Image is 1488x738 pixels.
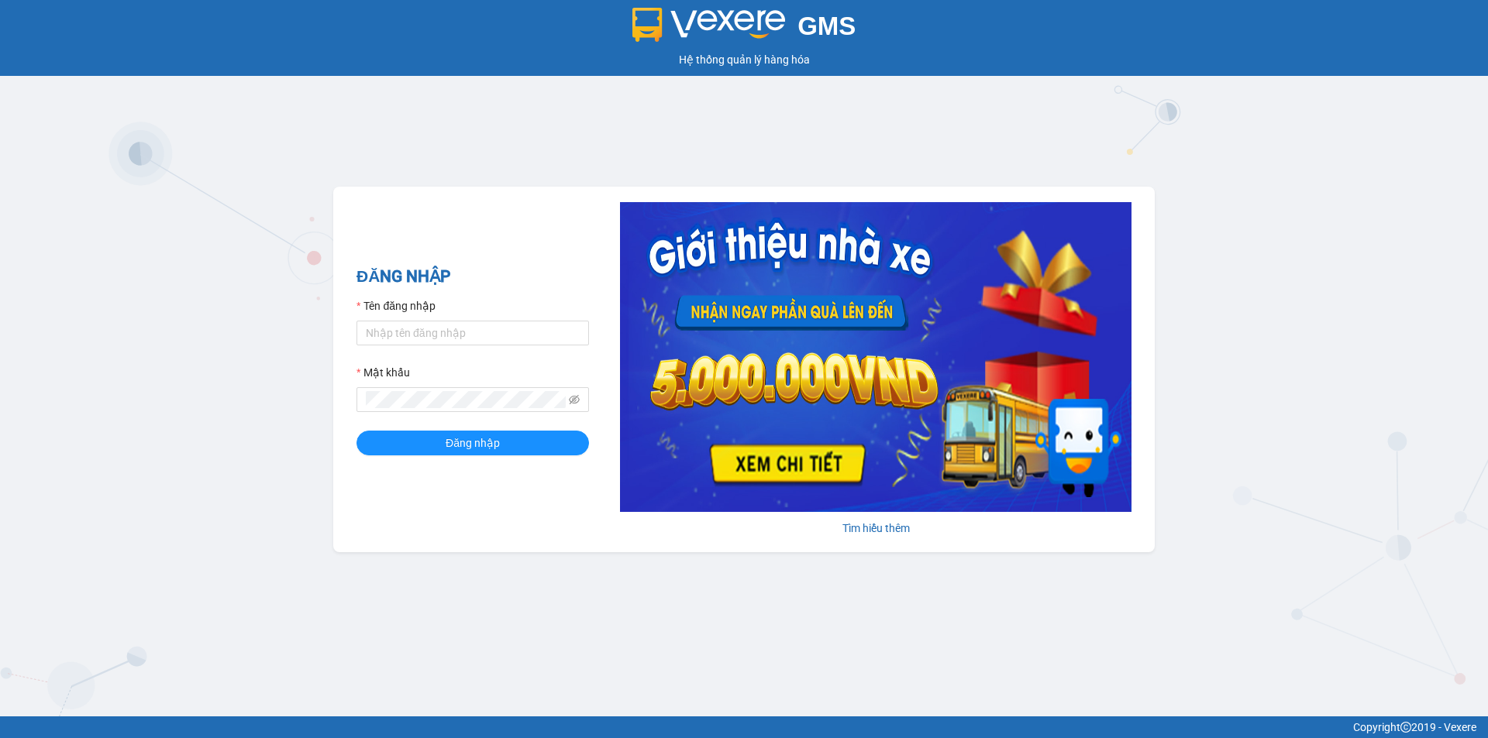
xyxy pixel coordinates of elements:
span: eye-invisible [569,394,580,405]
div: Tìm hiểu thêm [620,520,1131,537]
img: logo 2 [632,8,786,42]
label: Mật khẩu [356,364,410,381]
img: banner-0 [620,202,1131,512]
div: Copyright 2019 - Vexere [12,719,1476,736]
span: copyright [1400,722,1411,733]
h2: ĐĂNG NHẬP [356,264,589,290]
input: Tên đăng nhập [356,321,589,345]
span: Đăng nhập [446,434,500,451]
a: GMS [632,23,856,36]
div: Hệ thống quản lý hàng hóa [4,51,1484,68]
label: Tên đăng nhập [356,297,436,314]
button: Đăng nhập [356,431,589,455]
input: Mật khẩu [366,391,566,408]
span: GMS [797,12,856,40]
